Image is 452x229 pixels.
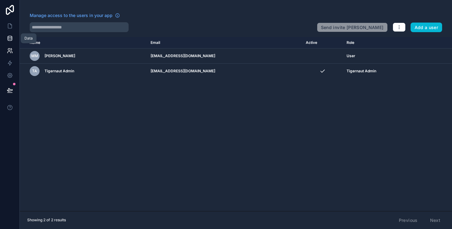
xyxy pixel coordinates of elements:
td: [EMAIL_ADDRESS][DOMAIN_NAME] [147,49,302,64]
span: Showing 2 of 2 results [27,218,66,223]
span: MM [31,53,38,58]
span: [PERSON_NAME] [45,53,75,58]
span: Manage access to the users in your app [30,12,113,19]
th: Email [147,37,302,49]
th: Role [343,37,423,49]
span: TA [32,69,37,74]
span: User [347,53,355,58]
td: [EMAIL_ADDRESS][DOMAIN_NAME] [147,64,302,79]
span: Tigernaut Admin [45,69,74,74]
th: Active [302,37,343,49]
a: Manage access to the users in your app [30,12,120,19]
div: Data [24,36,33,41]
th: Name [20,37,147,49]
span: Tigernaut Admin [347,69,376,74]
button: Add a user [411,23,442,32]
div: scrollable content [20,37,452,211]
